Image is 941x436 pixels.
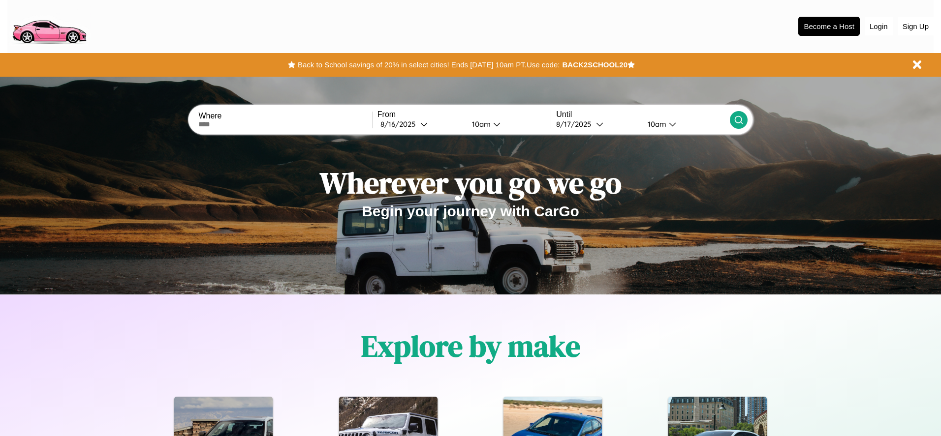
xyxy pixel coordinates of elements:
label: Where [198,112,372,120]
button: 8/16/2025 [377,119,464,129]
label: From [377,110,551,119]
button: Login [865,17,893,35]
b: BACK2SCHOOL20 [562,60,627,69]
label: Until [556,110,729,119]
button: Back to School savings of 20% in select cities! Ends [DATE] 10am PT.Use code: [295,58,562,72]
div: 10am [643,119,669,129]
button: 10am [640,119,729,129]
div: 10am [467,119,493,129]
img: logo [7,5,91,46]
button: Sign Up [898,17,934,35]
div: 8 / 17 / 2025 [556,119,596,129]
button: 10am [464,119,551,129]
button: Become a Host [798,17,860,36]
div: 8 / 16 / 2025 [380,119,420,129]
h1: Explore by make [361,326,580,366]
